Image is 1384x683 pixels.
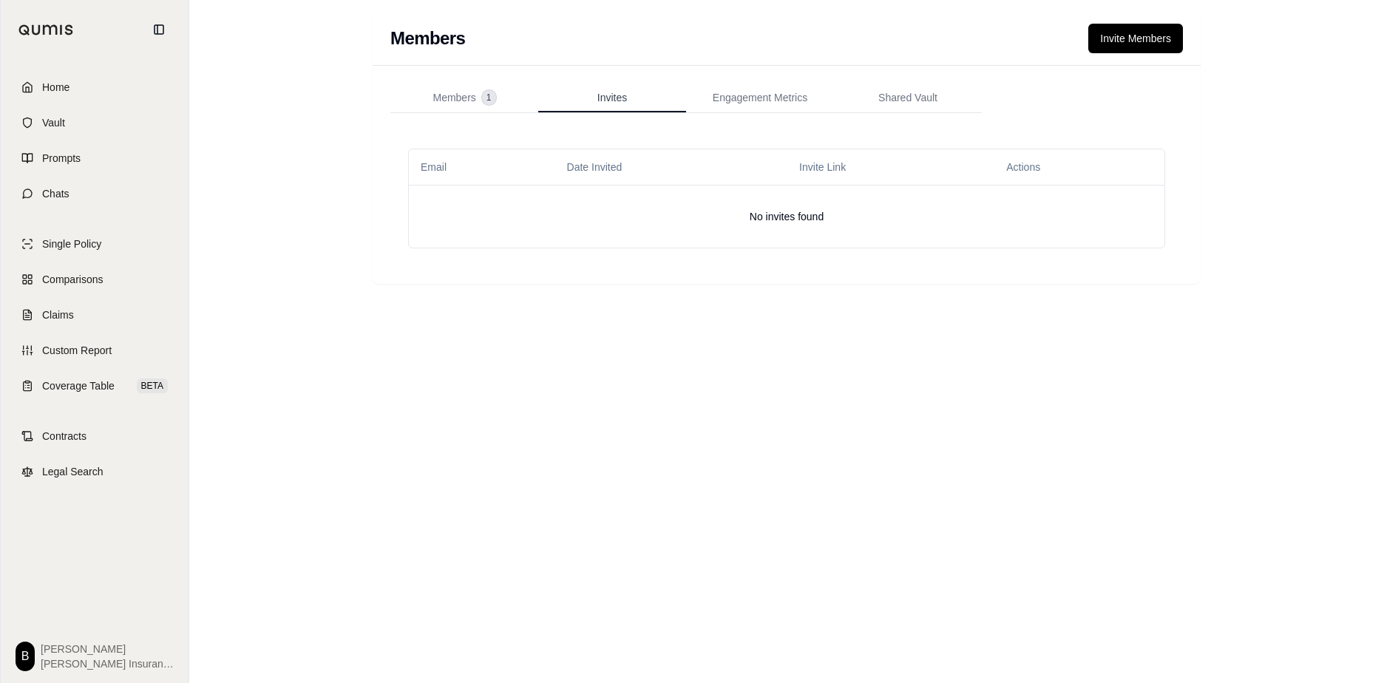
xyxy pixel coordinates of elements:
[42,307,74,322] span: Claims
[10,71,180,103] a: Home
[42,80,69,95] span: Home
[432,90,475,105] span: Members
[409,149,555,185] th: Email
[42,272,103,287] span: Comparisons
[10,455,180,488] a: Legal Search
[787,149,994,185] th: Invite Link
[10,370,180,402] a: Coverage TableBETA
[10,142,180,174] a: Prompts
[10,106,180,139] a: Vault
[147,18,171,41] button: Collapse sidebar
[42,378,115,393] span: Coverage Table
[42,151,81,166] span: Prompts
[10,177,180,210] a: Chats
[41,642,174,656] span: [PERSON_NAME]
[10,420,180,452] a: Contracts
[878,90,937,105] span: Shared Vault
[390,27,465,50] h2: Members
[409,185,1164,248] td: No invites found
[18,24,74,35] img: Qumis Logo
[42,115,65,130] span: Vault
[482,90,496,105] span: 1
[1088,24,1183,53] button: Invite Members
[597,90,627,105] span: Invites
[42,429,86,444] span: Contracts
[42,186,69,201] span: Chats
[10,334,180,367] a: Custom Report
[41,656,174,671] span: [PERSON_NAME] Insurance
[10,299,180,331] a: Claims
[10,228,180,260] a: Single Policy
[42,464,104,479] span: Legal Search
[555,149,788,185] th: Date Invited
[994,149,1164,185] th: Actions
[42,343,112,358] span: Custom Report
[42,237,101,251] span: Single Policy
[137,378,168,393] span: BETA
[713,90,807,105] span: Engagement Metrics
[16,642,35,671] div: B
[10,263,180,296] a: Comparisons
